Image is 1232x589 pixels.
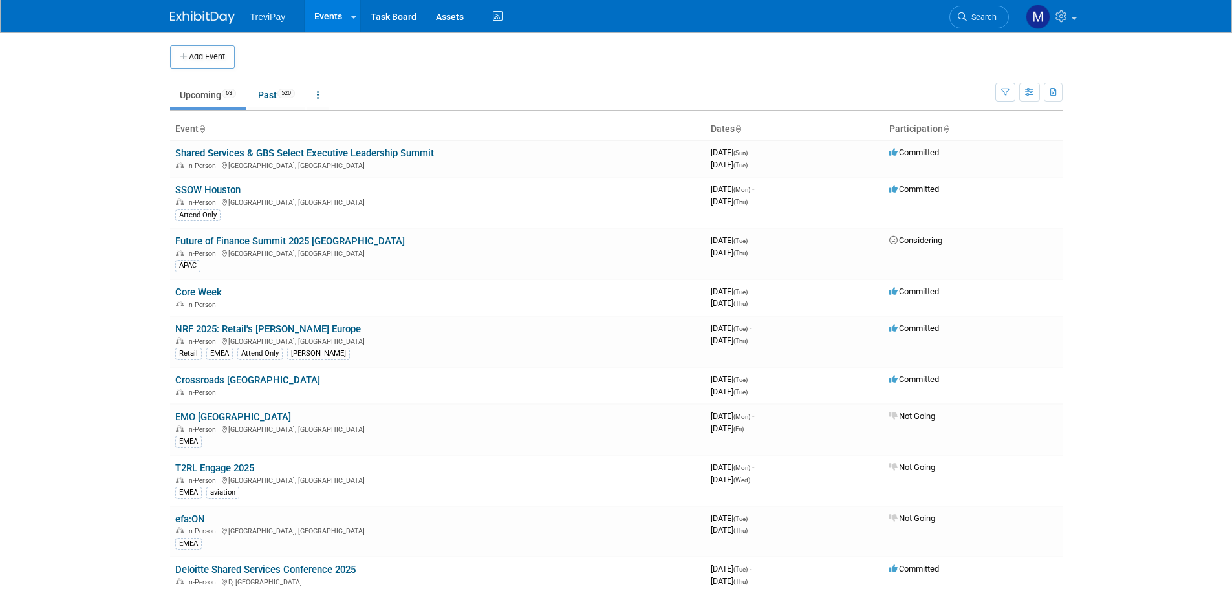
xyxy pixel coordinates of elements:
span: (Thu) [733,578,748,585]
span: Considering [889,235,942,245]
span: In-Person [187,527,220,535]
span: [DATE] [711,423,744,433]
span: [DATE] [711,147,751,157]
span: Not Going [889,411,935,421]
button: Add Event [170,45,235,69]
span: In-Person [187,250,220,258]
span: (Tue) [733,389,748,396]
img: In-Person Event [176,425,184,432]
span: Committed [889,323,939,333]
span: (Thu) [733,337,748,345]
span: Not Going [889,513,935,523]
div: D, [GEOGRAPHIC_DATA] [175,576,700,586]
span: (Thu) [733,300,748,307]
span: [DATE] [711,525,748,535]
span: [DATE] [711,513,751,523]
span: (Thu) [733,250,748,257]
span: [DATE] [711,197,748,206]
span: (Mon) [733,413,750,420]
span: (Fri) [733,425,744,433]
img: In-Person Event [176,162,184,168]
a: SSOW Houston [175,184,241,196]
div: [GEOGRAPHIC_DATA], [GEOGRAPHIC_DATA] [175,197,700,207]
a: T2RL Engage 2025 [175,462,254,474]
span: (Tue) [733,515,748,522]
th: Event [170,118,706,140]
span: [DATE] [711,462,754,472]
img: In-Person Event [176,389,184,395]
span: - [750,286,751,296]
span: (Tue) [733,288,748,295]
span: (Thu) [733,527,748,534]
a: Shared Services & GBS Select Executive Leadership Summit [175,147,434,159]
span: Committed [889,564,939,573]
span: [DATE] [711,286,751,296]
div: [GEOGRAPHIC_DATA], [GEOGRAPHIC_DATA] [175,475,700,485]
span: (Tue) [733,325,748,332]
a: EMO [GEOGRAPHIC_DATA] [175,411,291,423]
a: Future of Finance Summit 2025 [GEOGRAPHIC_DATA] [175,235,405,247]
div: [GEOGRAPHIC_DATA], [GEOGRAPHIC_DATA] [175,336,700,346]
a: efa:ON [175,513,205,525]
span: (Tue) [733,376,748,383]
img: In-Person Event [176,250,184,256]
span: (Tue) [733,566,748,573]
a: Core Week [175,286,222,298]
span: In-Person [187,425,220,434]
span: [DATE] [711,184,754,194]
a: Upcoming63 [170,83,246,107]
span: In-Person [187,389,220,397]
img: Maiia Khasina [1026,5,1050,29]
th: Dates [706,118,884,140]
a: Search [949,6,1009,28]
span: 63 [222,89,236,98]
img: In-Person Event [176,578,184,584]
span: Search [967,12,997,22]
span: In-Person [187,198,220,207]
a: Sort by Participation Type [943,123,949,134]
a: Sort by Start Date [735,123,741,134]
span: [DATE] [711,235,751,245]
span: [DATE] [711,387,748,396]
span: In-Person [187,477,220,485]
img: ExhibitDay [170,11,235,24]
div: [GEOGRAPHIC_DATA], [GEOGRAPHIC_DATA] [175,248,700,258]
div: Attend Only [175,209,221,221]
a: NRF 2025: Retail's [PERSON_NAME] Europe [175,323,361,335]
span: In-Person [187,578,220,586]
span: Committed [889,286,939,296]
span: [DATE] [711,323,751,333]
img: In-Person Event [176,477,184,483]
div: EMEA [175,436,202,447]
span: Committed [889,147,939,157]
a: Crossroads [GEOGRAPHIC_DATA] [175,374,320,386]
span: - [752,462,754,472]
span: - [750,374,751,384]
span: Not Going [889,462,935,472]
span: - [750,513,751,523]
span: Committed [889,184,939,194]
span: [DATE] [711,160,748,169]
a: Sort by Event Name [199,123,205,134]
span: [DATE] [711,564,751,573]
span: (Thu) [733,198,748,206]
span: - [752,184,754,194]
div: [PERSON_NAME] [287,348,350,359]
div: Attend Only [237,348,283,359]
div: EMEA [175,487,202,498]
span: - [750,235,751,245]
span: In-Person [187,162,220,170]
span: - [750,323,751,333]
span: - [750,564,751,573]
span: [DATE] [711,248,748,257]
span: (Tue) [733,162,748,169]
span: [DATE] [711,374,751,384]
div: [GEOGRAPHIC_DATA], [GEOGRAPHIC_DATA] [175,160,700,170]
img: In-Person Event [176,527,184,533]
span: (Mon) [733,464,750,471]
img: In-Person Event [176,301,184,307]
div: aviation [206,487,239,498]
span: [DATE] [711,576,748,586]
img: In-Person Event [176,198,184,205]
th: Participation [884,118,1063,140]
